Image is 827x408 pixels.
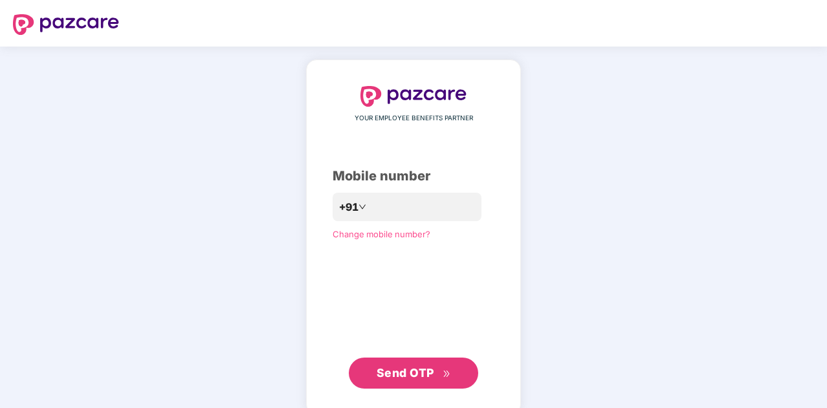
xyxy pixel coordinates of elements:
a: Change mobile number? [333,229,430,239]
span: +91 [339,199,358,215]
span: YOUR EMPLOYEE BENEFITS PARTNER [355,113,473,123]
img: logo [360,86,467,107]
span: Send OTP [377,366,434,380]
span: double-right [443,370,451,378]
img: logo [13,14,119,35]
button: Send OTPdouble-right [349,358,478,389]
div: Mobile number [333,166,494,186]
span: down [358,203,366,211]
